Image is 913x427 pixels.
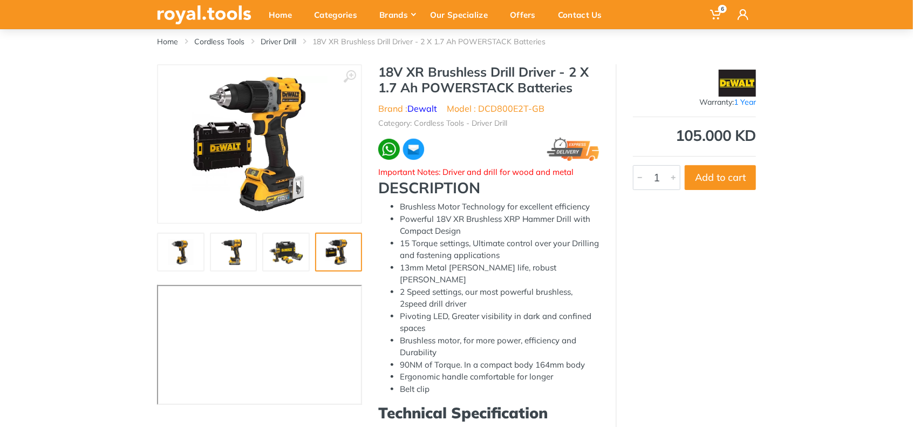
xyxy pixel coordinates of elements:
li: 18V XR Brushless Drill Driver - 2 X 1.7 Ah POWERSTACK Batteries [312,36,562,47]
img: Dewalt [719,70,757,97]
li: Pivoting LED, Greater visibility in dark and confined spaces [400,310,599,335]
img: Royal Tools - 18V XR Brushless Drill Driver - 2 X 1.7 Ah POWERSTACK Batteries [269,239,303,265]
div: Contact Us [550,3,617,26]
li: Brushless Motor Technology for excellent efficiency [400,201,599,213]
div: Categories [306,3,372,26]
li: Powerful 18V XR Brushless XRP Hammer Drill with Compact Design [400,213,599,238]
li: 2 Speed settings, our most powerful brushless, 2speed drill driver [400,286,599,310]
div: Offers [502,3,550,26]
div: Warranty: [633,97,756,108]
h3: DESCRIPTION [378,179,599,197]
a: Dewalt [407,103,437,114]
a: Royal Tools - 18V XR Brushless Drill Driver - 2 X 1.7 Ah POWERSTACK Batteries [315,233,363,272]
li: Ergonomic handle comfortable for longer [400,371,599,383]
img: ma.webp [402,138,426,161]
h1: 18V XR Brushless Drill Driver - 2 X 1.7 Ah POWERSTACK Batteries [378,64,599,96]
li: Brushless motor, for more power, efficiency and Durability [400,335,599,359]
div: 105.000 KD [633,128,756,143]
img: Royal Tools - 18V XR Brushless Drill Driver - 2 X 1.7 Ah POWERSTACK Batteries [163,239,198,265]
li: Model : DCD800E2T-GB [447,102,544,115]
li: 15 Torque settings, Ultimate control over your Drilling and fastening applications [400,238,599,262]
div: Brands [372,3,423,26]
nav: breadcrumb [157,36,756,47]
img: Royal Tools - 18V XR Brushless Drill Driver - 2 X 1.7 Ah POWERSTACK Batteries [322,239,356,265]
span: 6 [718,5,727,13]
a: Royal Tools - 18V XR Brushless Drill Driver - 2 X 1.7 Ah POWERSTACK Batteries [262,233,310,272]
div: Home [261,3,306,26]
b: Technical Specification [378,403,548,422]
img: express.png [547,138,599,161]
a: Royal Tools - 18V XR Brushless Drill Driver - 2 X 1.7 Ah POWERSTACK Batteries [210,233,257,272]
div: Our Specialize [423,3,502,26]
img: Royal Tools - 18V XR Brushless Drill Driver - 2 X 1.7 Ah POWERSTACK Batteries [192,76,328,212]
li: 13mm Metal [PERSON_NAME] life, robust [PERSON_NAME] [400,262,599,286]
img: royal.tools Logo [157,5,251,24]
span: Important Notes: Driver and drill for wood and metal [378,167,574,177]
li: 90NM of Torque. In a compact body 164mm body [400,359,599,371]
img: Royal Tools - 18V XR Brushless Drill Driver - 2 X 1.7 Ah POWERSTACK Batteries [216,239,251,265]
li: Brand : [378,102,437,115]
li: Category: Cordless Tools - Driver Drill [378,118,507,129]
a: Royal Tools - 18V XR Brushless Drill Driver - 2 X 1.7 Ah POWERSTACK Batteries [157,233,205,272]
span: 1 Year [734,97,756,107]
button: Add to cart [685,165,756,190]
a: Driver Drill [261,36,296,47]
a: Home [157,36,178,47]
img: wa.webp [378,139,400,160]
a: Cordless Tools [194,36,244,47]
li: Belt clip [400,383,599,396]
